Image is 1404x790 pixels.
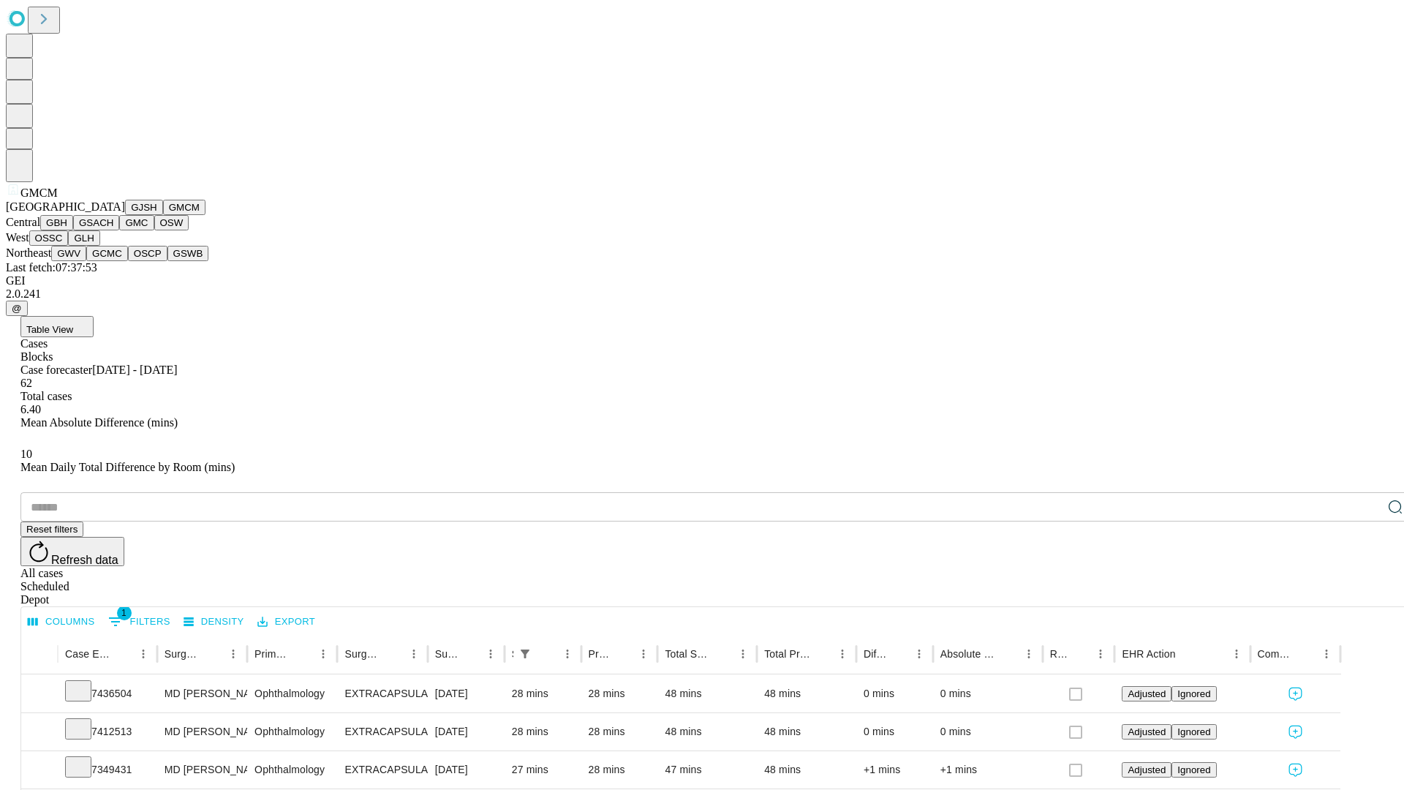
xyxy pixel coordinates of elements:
button: Menu [832,644,853,664]
div: 0 mins [940,675,1035,712]
span: Ignored [1177,726,1210,737]
button: Export [254,611,319,633]
div: 28 mins [512,713,574,750]
span: Ignored [1177,688,1210,699]
div: EXTRACAPSULAR CATARACT REMOVAL WITH [MEDICAL_DATA] [344,713,420,750]
button: GCMC [86,246,128,261]
div: +1 mins [940,751,1035,789]
span: West [6,231,29,244]
span: Adjusted [1128,726,1166,737]
div: Absolute Difference [940,648,997,660]
button: OSSC [29,230,69,246]
button: GSWB [167,246,209,261]
button: Menu [1090,644,1111,664]
div: Difference [864,648,887,660]
button: GMC [119,215,154,230]
button: Sort [537,644,557,664]
span: Total cases [20,390,72,402]
div: 48 mins [764,713,849,750]
button: Menu [1019,644,1039,664]
span: Refresh data [51,554,118,566]
div: 48 mins [764,675,849,712]
span: 6.40 [20,403,41,415]
button: Sort [113,644,133,664]
div: Primary Service [254,648,291,660]
button: Menu [1316,644,1337,664]
span: Last fetch: 07:37:53 [6,261,97,274]
div: 0 mins [940,713,1035,750]
div: Ophthalmology [254,713,330,750]
div: 48 mins [764,751,849,789]
button: Expand [29,720,50,745]
div: 27 mins [512,751,574,789]
div: MD [PERSON_NAME] [165,751,240,789]
button: Sort [613,644,633,664]
div: 7436504 [65,675,150,712]
span: GMCM [20,187,58,199]
button: Adjusted [1122,762,1171,778]
span: 1 [117,606,132,620]
button: OSCP [128,246,167,261]
button: Menu [480,644,501,664]
div: Ophthalmology [254,675,330,712]
span: @ [12,303,22,314]
div: Ophthalmology [254,751,330,789]
button: Menu [733,644,753,664]
div: 47 mins [665,751,750,789]
button: GSACH [73,215,119,230]
button: @ [6,301,28,316]
button: Sort [1296,644,1316,664]
button: Sort [1177,644,1198,664]
div: 28 mins [512,675,574,712]
button: GWV [51,246,86,261]
span: [DATE] - [DATE] [92,364,177,376]
span: Northeast [6,247,51,259]
div: 28 mins [589,751,651,789]
button: Ignored [1171,762,1216,778]
div: 28 mins [589,713,651,750]
div: 48 mins [665,675,750,712]
div: EXTRACAPSULAR CATARACT REMOVAL WITH [MEDICAL_DATA] [344,751,420,789]
button: Table View [20,316,94,337]
button: GMCM [163,200,205,215]
div: Comments [1258,648,1294,660]
button: Menu [313,644,333,664]
div: EXTRACAPSULAR CATARACT REMOVAL WITH [MEDICAL_DATA] [344,675,420,712]
button: Refresh data [20,537,124,566]
div: EHR Action [1122,648,1175,660]
button: GJSH [125,200,163,215]
div: Surgeon Name [165,648,201,660]
div: Surgery Date [435,648,458,660]
button: Sort [292,644,313,664]
button: Sort [460,644,480,664]
button: Menu [404,644,424,664]
button: GLH [68,230,99,246]
button: Sort [383,644,404,664]
button: Sort [203,644,223,664]
span: Adjusted [1128,764,1166,775]
div: Resolved in EHR [1050,648,1069,660]
span: Adjusted [1128,688,1166,699]
span: Central [6,216,40,228]
button: Menu [909,644,929,664]
button: Ignored [1171,724,1216,740]
button: Sort [888,644,909,664]
div: Total Scheduled Duration [665,648,711,660]
button: Select columns [24,611,99,633]
div: MD [PERSON_NAME] [165,713,240,750]
button: Sort [712,644,733,664]
button: Sort [812,644,832,664]
button: Density [180,611,248,633]
div: 1 active filter [515,644,535,664]
div: 0 mins [864,675,926,712]
span: Mean Absolute Difference (mins) [20,416,178,429]
button: Reset filters [20,522,83,537]
div: Total Predicted Duration [764,648,810,660]
button: Expand [29,682,50,707]
span: Case forecaster [20,364,92,376]
div: Scheduled In Room Duration [512,648,513,660]
button: OSW [154,215,189,230]
span: Mean Daily Total Difference by Room (mins) [20,461,235,473]
button: Show filters [515,644,535,664]
div: 48 mins [665,713,750,750]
